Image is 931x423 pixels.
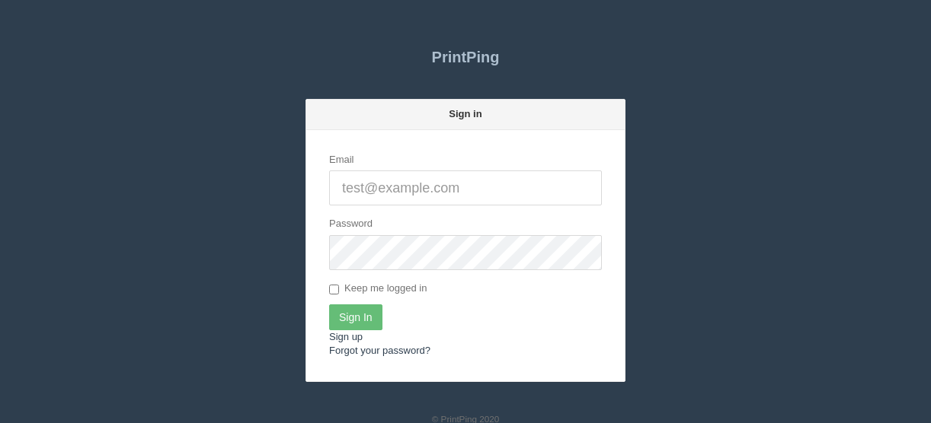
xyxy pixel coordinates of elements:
[329,304,382,330] input: Sign In
[329,331,363,342] a: Sign up
[329,281,427,297] label: Keep me logged in
[306,38,625,76] a: PrintPing
[329,285,339,294] input: Keep me logged in
[329,170,602,205] input: test@example.com
[329,153,354,167] label: Email
[329,217,373,231] label: Password
[449,108,481,119] strong: Sign in
[329,345,430,356] a: Forgot your password?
